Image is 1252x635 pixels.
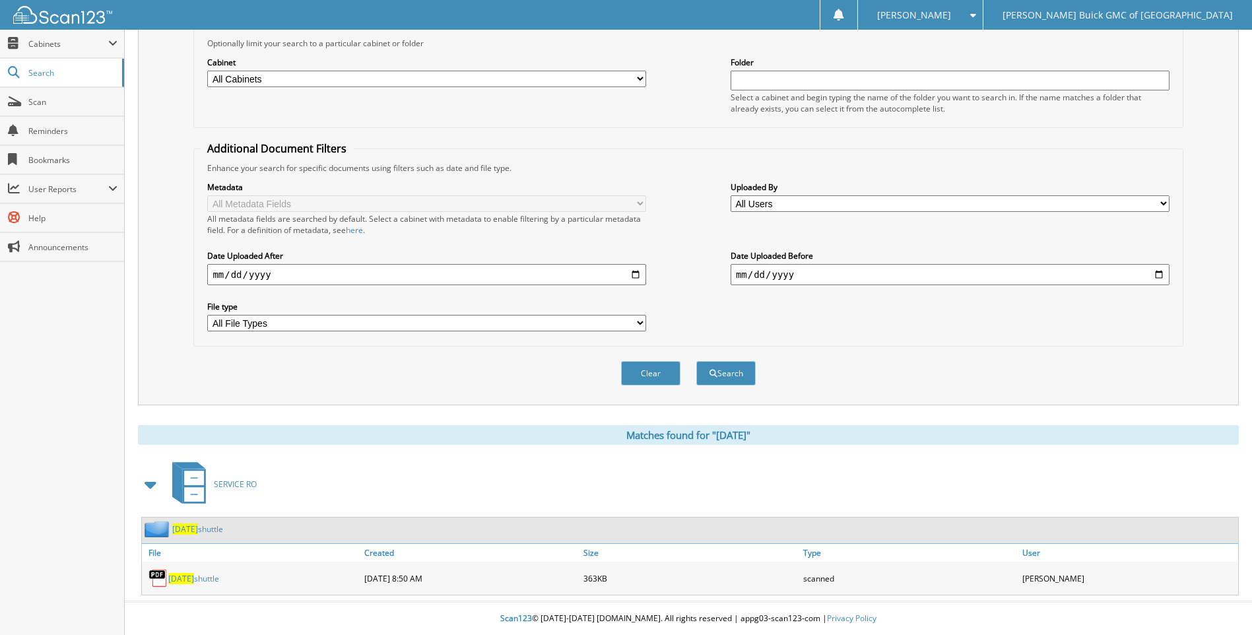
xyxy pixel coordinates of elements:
[164,458,257,510] a: SERVICE RO
[145,521,172,537] img: folder2.png
[172,523,198,535] span: [DATE]
[877,11,951,19] span: [PERSON_NAME]
[580,565,799,591] div: 363KB
[148,568,168,588] img: PDF.png
[168,573,194,584] span: [DATE]
[201,162,1175,174] div: Enhance your search for specific documents using filters such as date and file type.
[168,573,219,584] a: [DATE]shuttle
[28,38,108,50] span: Cabinets
[13,6,112,24] img: scan123-logo-white.svg
[28,125,117,137] span: Reminders
[361,544,580,562] a: Created
[138,425,1239,445] div: Matches found for "[DATE]"
[28,213,117,224] span: Help
[1186,572,1252,635] iframe: Chat Widget
[207,250,646,261] label: Date Uploaded After
[201,141,353,156] legend: Additional Document Filters
[696,361,756,385] button: Search
[28,154,117,166] span: Bookmarks
[201,38,1175,49] div: Optionally limit your search to a particular cabinet or folder
[827,613,876,624] a: Privacy Policy
[207,301,646,312] label: File type
[207,182,646,193] label: Metadata
[142,544,361,562] a: File
[621,361,680,385] button: Clear
[731,264,1170,285] input: end
[28,96,117,108] span: Scan
[800,544,1019,562] a: Type
[500,613,532,624] span: Scan123
[1003,11,1233,19] span: [PERSON_NAME] Buick GMC of [GEOGRAPHIC_DATA]
[214,479,257,490] span: SERVICE RO
[28,242,117,253] span: Announcements
[731,92,1170,114] div: Select a cabinet and begin typing the name of the folder you want to search in. If the name match...
[28,67,115,79] span: Search
[125,603,1252,635] div: © [DATE]-[DATE] [DOMAIN_NAME]. All rights reserved | appg03-scan123-com |
[207,264,646,285] input: start
[731,57,1170,68] label: Folder
[361,565,580,591] div: [DATE] 8:50 AM
[207,213,646,236] div: All metadata fields are searched by default. Select a cabinet with metadata to enable filtering b...
[580,544,799,562] a: Size
[731,182,1170,193] label: Uploaded By
[1019,544,1238,562] a: User
[800,565,1019,591] div: scanned
[1019,565,1238,591] div: [PERSON_NAME]
[346,224,363,236] a: here
[28,184,108,195] span: User Reports
[172,523,223,535] a: [DATE]shuttle
[731,250,1170,261] label: Date Uploaded Before
[207,57,646,68] label: Cabinet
